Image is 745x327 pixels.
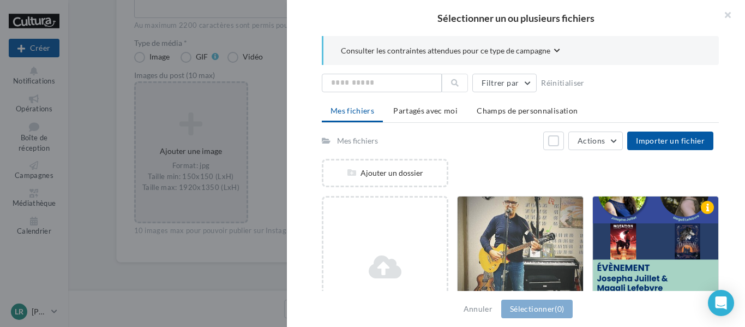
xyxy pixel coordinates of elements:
div: Mes fichiers [337,135,378,146]
span: Consulter les contraintes attendues pour ce type de campagne [341,45,550,56]
span: Actions [578,136,605,145]
span: (0) [555,304,564,313]
span: Partagés avec moi [393,106,458,115]
div: Ajouter un fichier [328,289,442,300]
span: Mes fichiers [331,106,374,115]
span: Importer un fichier [636,136,705,145]
button: Sélectionner(0) [501,300,573,318]
div: Ajouter un dossier [323,168,447,179]
h2: Sélectionner un ou plusieurs fichiers [304,13,728,23]
div: Open Intercom Messenger [708,290,734,316]
button: Actions [568,132,623,150]
button: Réinitialiser [537,76,589,90]
button: Consulter les contraintes attendues pour ce type de campagne [341,45,560,58]
button: Filtrer par [472,74,537,92]
button: Annuler [459,302,497,316]
button: Importer un fichier [627,132,713,150]
span: Champs de personnalisation [477,106,578,115]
